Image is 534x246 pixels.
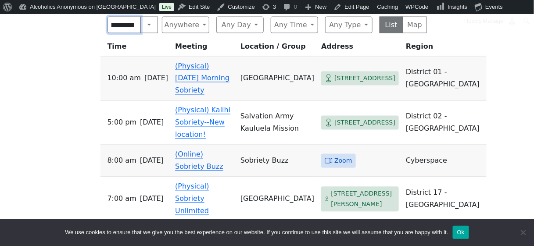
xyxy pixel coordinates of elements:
td: District 01 - [GEOGRAPHIC_DATA] [402,57,487,101]
button: Search [140,17,158,33]
a: (Physical) Sobriety Unlimited [175,182,209,215]
th: Address [318,40,402,57]
span: 7:00 AM [108,193,136,205]
span: Manager [483,18,505,24]
td: Salvation Army Kauluela Mission [237,101,318,145]
a: Howdy, [461,14,520,28]
button: Map [403,17,427,33]
td: District 17 - [GEOGRAPHIC_DATA] [402,177,487,221]
th: Meeting [172,40,237,57]
td: [GEOGRAPHIC_DATA] [237,57,318,101]
button: List [380,17,404,33]
span: 8:00 AM [108,155,136,167]
span: No [519,228,527,237]
span: [DATE] [140,117,164,129]
button: Ok [453,226,469,239]
span: 10:00 AM [108,72,141,85]
span: Insights [448,4,468,10]
td: [GEOGRAPHIC_DATA] [237,177,318,221]
a: (Physical) [DATE] Morning Sobriety [175,62,229,95]
th: Time [100,40,172,57]
a: (Physical) Kalihi Sobriety--New location! [175,106,230,139]
span: 5:00 PM [108,117,137,129]
span: [DATE] [140,193,164,205]
span: [STREET_ADDRESS] [334,73,395,84]
input: Search [108,17,141,33]
span: [STREET_ADDRESS] [334,118,395,128]
span: We use cookies to ensure that we give you the best experience on our website. If you continue to ... [65,228,448,237]
a: Live [159,3,174,11]
button: Any Time [271,17,318,33]
span: Zoom [334,156,352,167]
button: Any Day [216,17,264,33]
td: District 02 - [GEOGRAPHIC_DATA] [402,101,487,145]
span: [STREET_ADDRESS][PERSON_NAME] [331,189,396,210]
button: Anywhere [162,17,209,33]
th: Region [402,40,487,57]
td: Sobriety Buzz [237,145,318,177]
th: Location / Group [237,40,318,57]
button: Any Type [325,17,373,33]
td: Cyberspace [402,145,487,177]
span: [DATE] [140,155,164,167]
span: [DATE] [144,72,168,85]
a: (Online) Sobriety Buzz [175,150,223,171]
